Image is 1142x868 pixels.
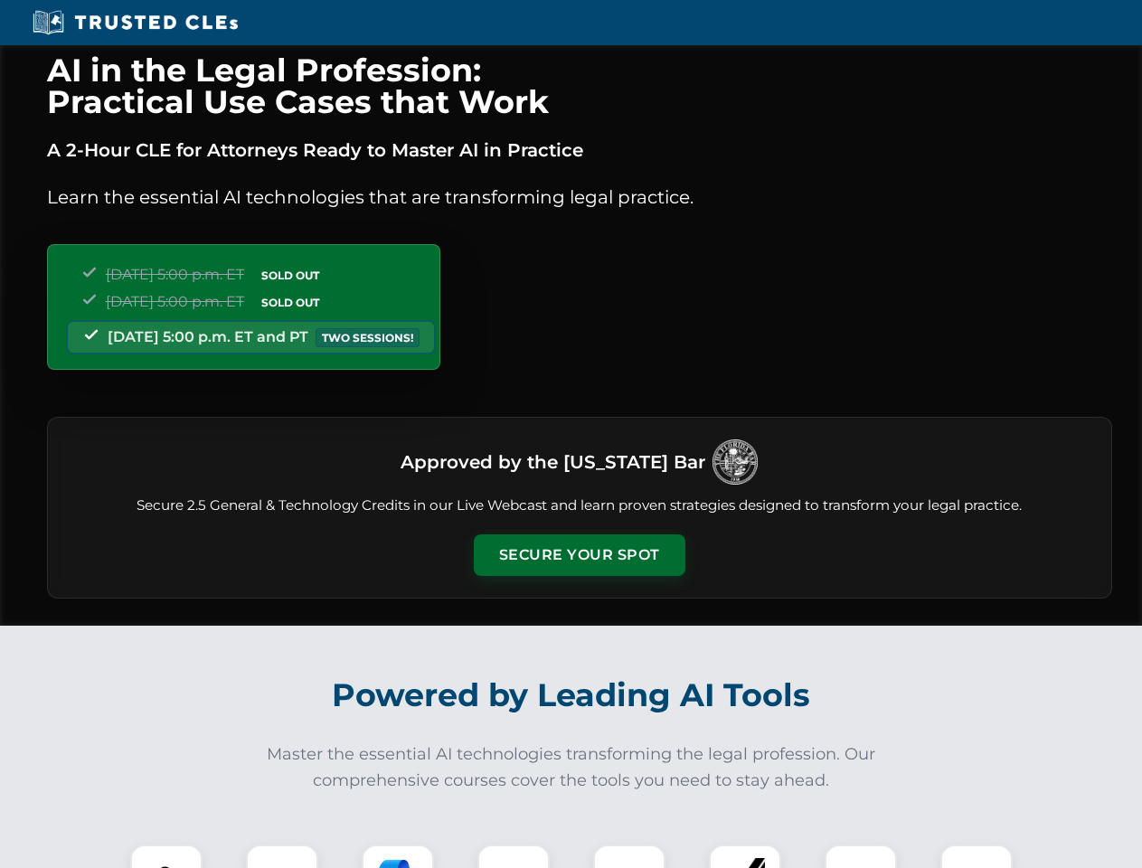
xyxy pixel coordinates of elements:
span: [DATE] 5:00 p.m. ET [106,266,244,283]
span: SOLD OUT [255,266,326,285]
button: Secure Your Spot [474,534,685,576]
p: Learn the essential AI technologies that are transforming legal practice. [47,183,1112,212]
span: SOLD OUT [255,293,326,312]
span: [DATE] 5:00 p.m. ET [106,293,244,310]
p: A 2-Hour CLE for Attorneys Ready to Master AI in Practice [47,136,1112,165]
h3: Approved by the [US_STATE] Bar [401,446,705,478]
p: Secure 2.5 General & Technology Credits in our Live Webcast and learn proven strategies designed ... [70,495,1090,516]
h2: Powered by Leading AI Tools [71,664,1072,727]
img: Trusted CLEs [27,9,243,36]
h1: AI in the Legal Profession: Practical Use Cases that Work [47,54,1112,118]
img: Logo [713,439,758,485]
p: Master the essential AI technologies transforming the legal profession. Our comprehensive courses... [255,741,888,794]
